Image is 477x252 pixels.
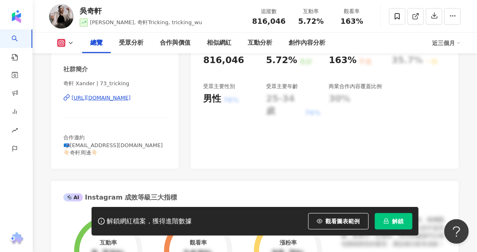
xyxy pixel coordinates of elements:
span: 816,046 [252,17,286,25]
div: 816,046 [203,54,244,67]
div: AI [63,193,83,202]
div: 商業合作內容覆蓋比例 [329,83,382,90]
div: 互動分析 [248,38,272,48]
a: search [11,30,28,61]
div: 近三個月 [432,36,461,50]
span: 解鎖 [392,218,404,225]
span: 奇軒 Xander | 73_tricking [63,80,166,87]
div: 總覽 [90,38,103,48]
div: 吳奇軒 [80,6,202,16]
span: 5.72% [298,17,324,25]
div: 追蹤數 [252,7,286,16]
img: chrome extension [9,232,25,245]
div: 合作與價值 [160,38,190,48]
img: logo icon [10,10,23,23]
span: 合作邀約 📪[EMAIL_ADDRESS][DOMAIN_NAME] 👇🏻奇軒周邊👇🏻 [63,134,163,155]
div: Instagram 成效等級三大指標 [63,193,177,202]
button: 解鎖 [375,213,412,229]
span: 觀看圖表範例 [326,218,360,225]
div: 5.72% [266,54,297,67]
div: 觀看率 [190,239,207,246]
a: [URL][DOMAIN_NAME] [63,94,166,102]
div: 解鎖網紅檔案，獲得進階數據 [107,217,192,226]
div: 163% [329,54,357,67]
button: 觀看圖表範例 [308,213,369,229]
div: 漲粉率 [280,239,297,246]
span: lock [383,218,389,224]
div: 受眾主要年齡 [266,83,298,90]
div: 互動率 [296,7,327,16]
span: rise [11,122,18,141]
div: 社群簡介 [63,65,88,74]
div: 受眾主要性別 [203,83,235,90]
div: [URL][DOMAIN_NAME] [72,94,131,102]
div: 受眾分析 [119,38,143,48]
span: 163% [340,17,363,25]
img: KOL Avatar [49,4,74,29]
div: 男性 [203,93,221,105]
div: 觀看率 [336,7,367,16]
span: [PERSON_NAME], 奇軒Tricking, tricking_wu [90,19,202,25]
div: 創作內容分析 [289,38,325,48]
div: 互動率 [100,239,117,246]
div: 相似網紅 [207,38,231,48]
